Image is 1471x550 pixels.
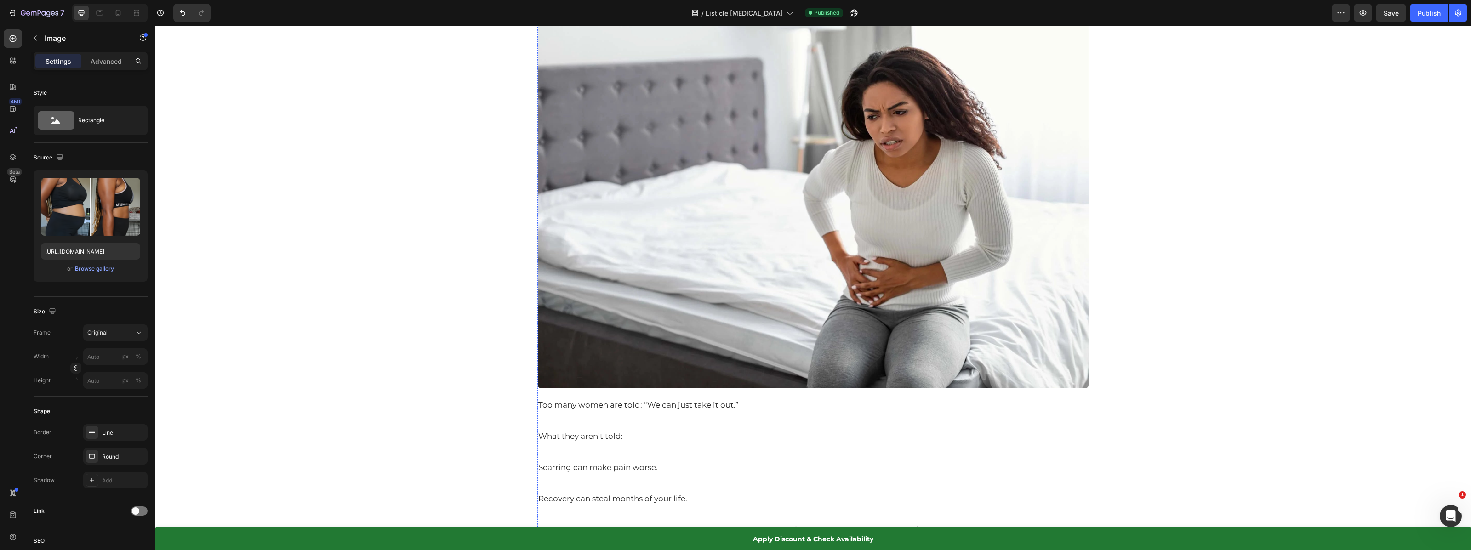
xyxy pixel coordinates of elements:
[814,9,839,17] span: Published
[598,509,718,517] span: Apply Discount & Check Availability
[1376,4,1406,22] button: Save
[34,89,47,97] div: Style
[83,324,148,341] button: Original
[67,263,73,274] span: or
[41,243,140,260] input: https://example.com/image.jpg
[102,476,145,485] div: Add...
[1410,4,1448,22] button: Publish
[34,452,52,460] div: Corner
[75,265,114,273] div: Browse gallery
[616,499,780,509] strong: bleeding, [MEDICAL_DATA], and fatigue
[383,374,584,384] span: Too many women are told: “We can just take it out.”
[46,57,71,66] p: Settings
[60,7,64,18] p: 7
[41,178,140,236] img: preview-image
[83,348,148,365] input: px%
[34,476,55,484] div: Shadow
[133,351,144,362] button: px
[74,264,114,273] button: Browse gallery
[34,306,58,318] div: Size
[701,8,704,18] span: /
[34,428,51,437] div: Border
[1418,8,1441,18] div: Publish
[34,329,51,337] label: Frame
[34,352,49,361] label: Width
[91,57,122,66] p: Advanced
[383,499,781,509] span: And some women come out the other side still dealing with .
[4,4,68,22] button: 7
[1459,491,1466,499] span: 1
[34,537,45,545] div: SEO
[34,407,50,415] div: Shape
[383,406,468,415] span: What they aren’t told:
[34,376,51,385] label: Height
[102,453,145,461] div: Round
[155,26,1471,550] iframe: Design area
[383,437,503,446] span: Scarring can make pain worse.
[102,429,145,437] div: Line
[120,351,131,362] button: %
[173,4,211,22] div: Undo/Redo
[34,152,65,164] div: Source
[136,352,141,361] div: %
[136,376,141,385] div: %
[83,372,148,389] input: px%
[383,468,532,477] span: Recovery can steal months of your life.
[1384,9,1399,17] span: Save
[1440,505,1462,527] iframe: Intercom live chat
[706,8,783,18] span: Listicle [MEDICAL_DATA]
[9,98,22,105] div: 450
[120,375,131,386] button: %
[34,507,45,515] div: Link
[122,352,129,361] div: px
[78,110,134,131] div: Rectangle
[87,329,108,337] span: Original
[133,375,144,386] button: px
[122,376,129,385] div: px
[7,168,22,176] div: Beta
[45,33,123,44] p: Image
